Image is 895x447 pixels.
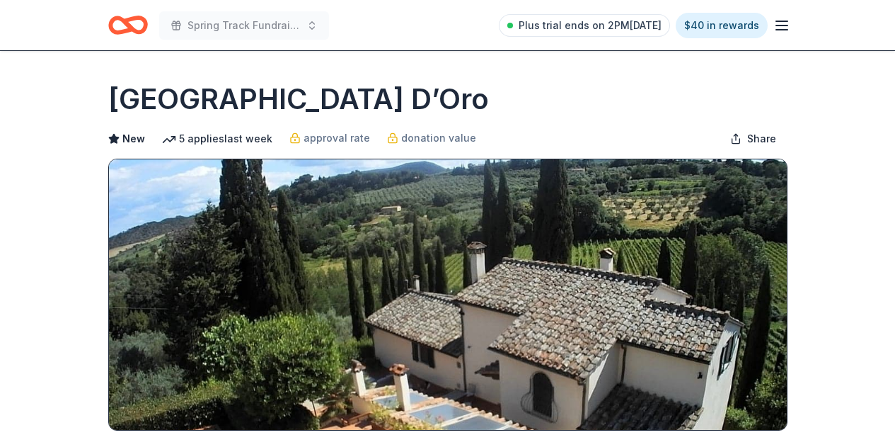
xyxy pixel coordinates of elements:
[162,130,272,147] div: 5 applies last week
[499,14,670,37] a: Plus trial ends on 2PM[DATE]
[747,130,776,147] span: Share
[289,130,370,147] a: approval rate
[122,130,145,147] span: New
[519,17,662,34] span: Plus trial ends on 2PM[DATE]
[187,17,301,34] span: Spring Track Fundraiser- Bowling Party
[304,130,370,147] span: approval rate
[109,159,787,430] img: Image for Villa Sogni D’Oro
[387,130,476,147] a: donation value
[676,13,768,38] a: $40 in rewards
[108,79,489,119] h1: [GEOGRAPHIC_DATA] D’Oro
[401,130,476,147] span: donation value
[159,11,329,40] button: Spring Track Fundraiser- Bowling Party
[719,125,787,153] button: Share
[108,9,148,42] a: Home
